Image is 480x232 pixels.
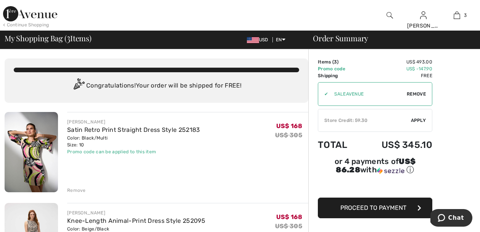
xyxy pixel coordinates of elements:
td: US$ 493.00 [360,58,432,65]
span: US$ 168 [276,122,302,130]
td: Shipping [318,72,360,79]
iframe: PayPal-paypal [318,178,432,195]
span: My Shopping Bag ( Items) [5,34,92,42]
img: My Bag [454,11,460,20]
s: US$ 305 [275,131,302,139]
div: or 4 payments ofUS$ 86.28withSezzle Click to learn more about Sezzle [318,158,432,178]
iframe: Opens a widget where you can chat to one of our agents [430,209,472,228]
td: Free [360,72,432,79]
div: or 4 payments of with [318,158,432,175]
td: Promo code [318,65,360,72]
div: [PERSON_NAME] [67,118,200,125]
td: Total [318,132,360,158]
div: ✔ [318,91,328,97]
span: 3 [334,59,337,65]
a: 3 [441,11,474,20]
span: US$ 168 [276,213,302,221]
div: Promo code can be applied to this item [67,148,200,155]
a: Satin Retro Print Straight Dress Style 252183 [67,126,200,133]
img: US Dollar [247,37,259,43]
div: Remove [67,187,86,194]
td: US$ 345.10 [360,132,432,158]
s: US$ 305 [275,222,302,230]
span: 3 [67,32,70,42]
img: Satin Retro Print Straight Dress Style 252183 [5,112,58,192]
span: US$ 86.28 [336,157,416,174]
span: USD [247,37,271,42]
div: Color: Black/Multi Size: 10 [67,135,200,148]
span: 3 [464,12,467,19]
a: Knee-Length Animal-Print Dress Style 252095 [67,217,205,224]
span: Proceed to Payment [340,204,406,211]
span: Apply [411,117,426,124]
img: 1ère Avenue [3,6,57,21]
span: Remove [407,91,426,97]
span: EN [276,37,285,42]
input: Promo code [328,83,407,105]
a: Sign In [420,11,427,19]
button: Proceed to Payment [318,198,432,218]
div: Store Credit: 59.30 [318,117,411,124]
div: Congratulations! Your order will be shipped for FREE! [14,78,299,94]
td: Items ( ) [318,58,360,65]
div: < Continue Shopping [3,21,49,28]
div: Order Summary [304,34,475,42]
div: [PERSON_NAME] [407,22,440,30]
div: [PERSON_NAME] [67,209,205,216]
img: search the website [387,11,393,20]
td: US$ -147.90 [360,65,432,72]
img: Congratulation2.svg [71,78,86,94]
img: Sezzle [377,167,404,174]
img: My Info [420,11,427,20]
